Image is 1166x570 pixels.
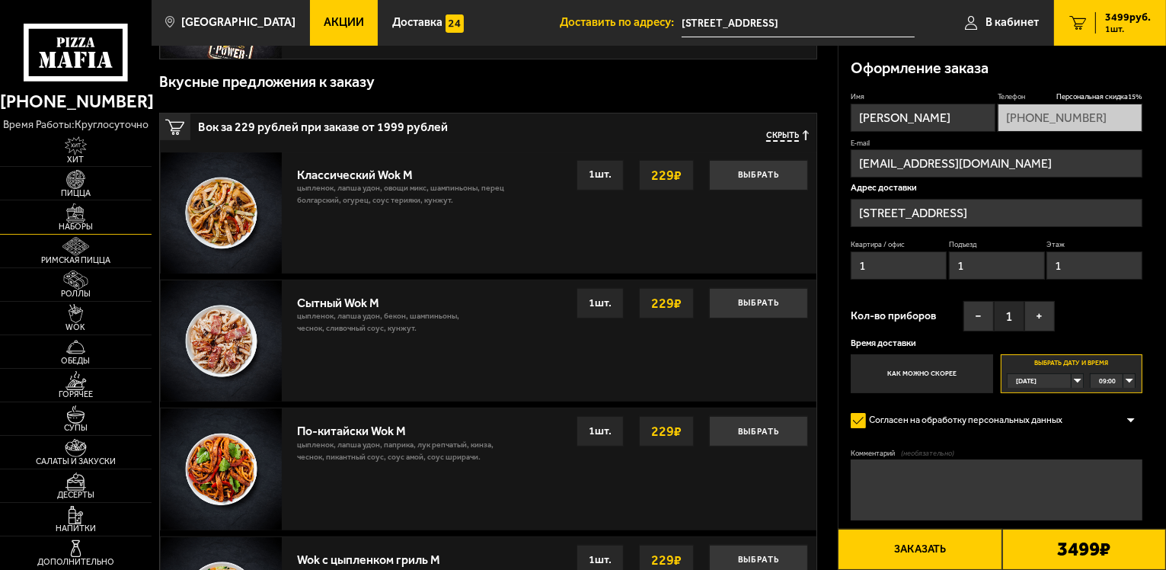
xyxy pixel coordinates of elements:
[1016,374,1037,388] span: [DATE]
[297,439,516,471] p: цыпленок, лапша удон, паприка, лук репчатый, кинза, чеснок, пикантный соус, соус Амой, соус шрирачи.
[709,416,808,447] button: Выбрать
[851,61,989,76] h3: Оформление заказа
[851,149,1142,178] input: @
[198,114,592,133] span: Вок за 229 рублей при заказе от 1999 рублей
[577,288,624,319] div: 1 шт.
[1105,12,1151,23] span: 3499 руб.
[682,9,915,37] input: Ваш адрес доставки
[998,91,1142,101] label: Телефон
[1001,354,1143,393] label: Выбрать дату и время
[949,239,1045,249] label: Подъезд
[851,354,993,393] label: Как можно скорее
[647,417,685,446] strong: 229 ₽
[297,545,543,567] div: Wok с цыпленком гриль M
[297,182,510,214] p: цыпленок, лапша удон, овощи микс, шампиньоны, перец болгарский, огурец, соус терияки, кунжут.
[709,160,808,191] button: Выбрать
[297,416,516,438] div: По-китайски Wok M
[838,529,1001,570] button: Заказать
[1046,239,1142,249] label: Этаж
[560,17,682,28] span: Доставить по адресу:
[682,9,915,37] span: Санкт-Петербург, Мичуринская улица, 5
[986,17,1039,28] span: В кабинет
[159,75,375,90] h3: Вкусные предложения к заказу
[901,448,954,458] span: (необязательно)
[998,104,1142,132] input: +7 (
[851,239,947,249] label: Квартира / офис
[1056,91,1142,101] span: Персональная скидка 15 %
[963,301,994,331] button: −
[577,416,624,447] div: 1 шт.
[446,14,464,33] img: 15daf4d41897b9f0e9f617042186c801.svg
[709,288,808,319] button: Выбрать
[297,310,479,342] p: цыпленок, лапша удон, бекон, шампиньоны, чеснок, сливочный соус, кунжут.
[1099,374,1116,388] span: 09:00
[851,311,936,322] span: Кол-во приборов
[1105,24,1151,34] span: 1 шт.
[297,288,479,310] div: Сытный Wok M
[647,161,685,190] strong: 229 ₽
[851,408,1075,433] label: Согласен на обработку персональных данных
[766,130,799,142] span: Скрыть
[1057,540,1110,559] b: 3499 ₽
[392,17,442,28] span: Доставка
[851,104,995,132] input: Имя
[160,152,816,274] a: Классический Wok Mцыпленок, лапша удон, овощи микс, шампиньоны, перец болгарский, огурец, соус те...
[297,160,510,182] div: Классический Wok M
[160,408,816,530] a: По-китайски Wok Mцыпленок, лапша удон, паприка, лук репчатый, кинза, чеснок, пикантный соус, соус...
[1024,301,1055,331] button: +
[851,91,995,101] label: Имя
[181,17,295,28] span: [GEOGRAPHIC_DATA]
[851,339,1142,348] p: Время доставки
[851,448,1142,458] label: Комментарий
[324,17,364,28] span: Акции
[851,138,1142,148] label: E-mail
[160,280,816,402] a: Сытный Wok Mцыпленок, лапша удон, бекон, шампиньоны, чеснок, сливочный соус, кунжут.Выбрать229₽1шт.
[766,130,809,142] button: Скрыть
[647,289,685,318] strong: 229 ₽
[994,301,1024,331] span: 1
[577,160,624,191] div: 1 шт.
[851,184,1142,193] p: Адрес доставки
